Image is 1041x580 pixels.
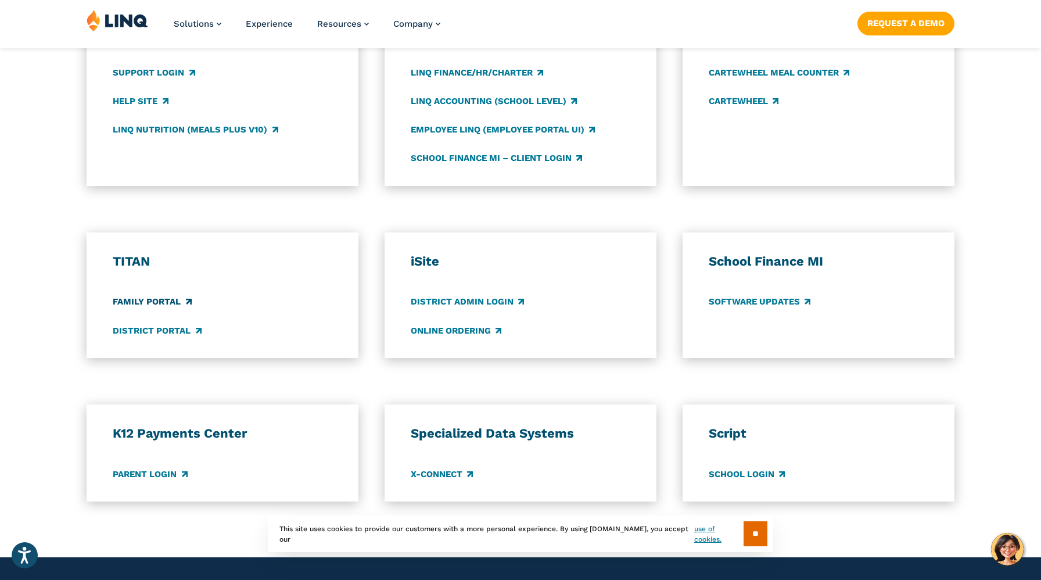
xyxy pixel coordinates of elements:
h3: Script [709,425,928,442]
a: LINQ Finance/HR/Charter [411,66,543,79]
a: Software Updates [709,296,810,309]
a: School Login [709,468,785,481]
a: Parent Login [113,468,187,481]
div: This site uses cookies to provide our customers with a more personal experience. By using [DOMAIN... [268,515,773,552]
a: School Finance MI – Client Login [411,152,582,164]
a: X-Connect [411,468,473,481]
span: Resources [317,19,361,29]
nav: Button Navigation [857,9,954,35]
a: Experience [246,19,293,29]
a: Resources [317,19,369,29]
a: use of cookies. [694,524,744,545]
a: Request a Demo [857,12,954,35]
h3: TITAN [113,253,332,270]
a: District Portal [113,324,201,337]
h3: Specialized Data Systems [411,425,630,442]
a: Help Site [113,95,168,108]
a: Online Ordering [411,324,501,337]
span: Solutions [174,19,214,29]
a: Solutions [174,19,221,29]
span: Company [393,19,433,29]
a: CARTEWHEEL [709,95,778,108]
button: Hello, have a question? Let’s chat. [991,533,1024,565]
img: LINQ | K‑12 Software [87,9,148,31]
a: LINQ Accounting (school level) [411,95,577,108]
a: CARTEWHEEL Meal Counter [709,66,849,79]
a: District Admin Login [411,296,524,309]
nav: Primary Navigation [174,9,440,48]
a: Support Login [113,66,195,79]
a: Company [393,19,440,29]
a: LINQ Nutrition (Meals Plus v10) [113,123,278,136]
a: Employee LINQ (Employee Portal UI) [411,123,595,136]
h3: iSite [411,253,630,270]
h3: School Finance MI [709,253,928,270]
h3: K12 Payments Center [113,425,332,442]
a: Family Portal [113,296,191,309]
